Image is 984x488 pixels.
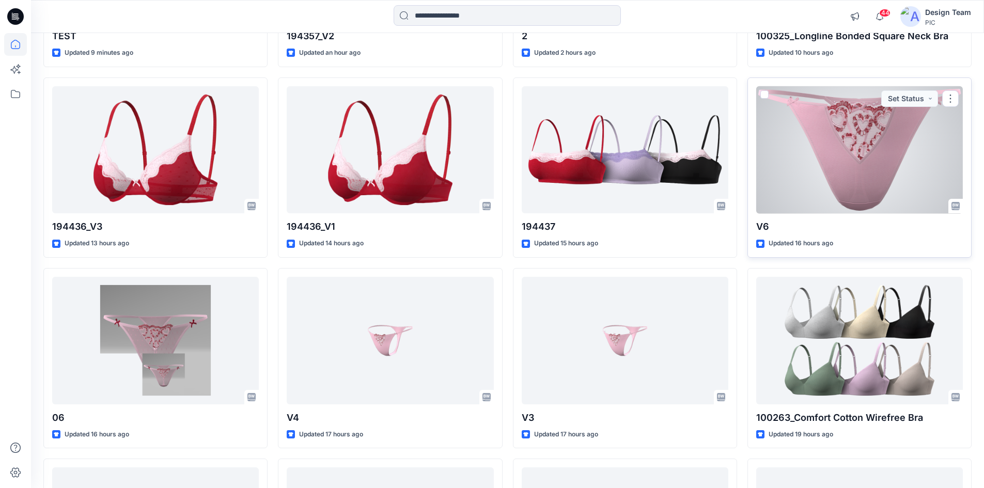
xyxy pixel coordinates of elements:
a: 194436_V3 [52,86,259,214]
img: avatar [900,6,921,27]
p: Updated 16 hours ago [769,238,833,249]
a: V3 [522,277,728,404]
div: PIC [925,19,971,26]
p: Updated 2 hours ago [534,48,596,58]
p: V4 [287,411,493,425]
a: 194436_V1 [287,86,493,214]
p: V6 [756,219,963,234]
p: 194436_V1 [287,219,493,234]
p: Updated 9 minutes ago [65,48,133,58]
p: 194357_V2 [287,29,493,43]
p: V3 [522,411,728,425]
p: Updated an hour ago [299,48,361,58]
p: 194437 [522,219,728,234]
div: Design Team [925,6,971,19]
p: 100263_Comfort Cotton Wirefree Bra [756,411,963,425]
a: 06 [52,277,259,404]
p: Updated 10 hours ago [769,48,833,58]
p: Updated 15 hours ago [534,238,598,249]
p: 2 [522,29,728,43]
a: V4 [287,277,493,404]
p: Updated 13 hours ago [65,238,129,249]
p: Updated 17 hours ago [534,429,598,440]
p: 100325_Longline Bonded Square Neck Bra [756,29,963,43]
p: Updated 16 hours ago [65,429,129,440]
p: 06 [52,411,259,425]
p: TEST [52,29,259,43]
a: V6 [756,86,963,214]
a: 100263_Comfort Cotton Wirefree Bra [756,277,963,404]
a: 194437 [522,86,728,214]
p: Updated 17 hours ago [299,429,363,440]
p: Updated 19 hours ago [769,429,833,440]
span: 44 [879,9,891,17]
p: 194436_V3 [52,219,259,234]
p: Updated 14 hours ago [299,238,364,249]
